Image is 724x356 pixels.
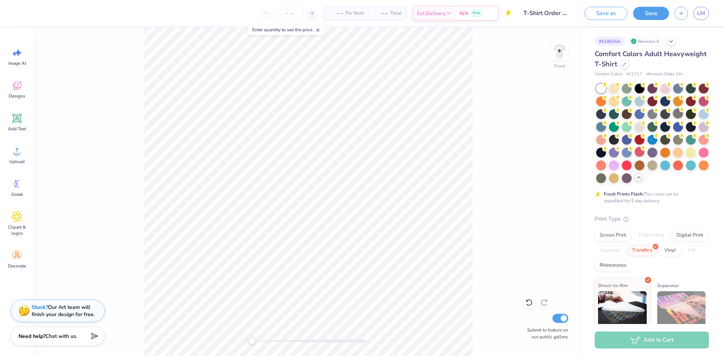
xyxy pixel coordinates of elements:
span: Add Text [8,126,26,132]
span: Comfort Colors Adult Heavyweight T-Shirt [595,49,707,69]
span: N/A [459,9,468,17]
span: Chat with us. [46,333,77,340]
span: Supacolor [657,281,679,289]
div: Vinyl [660,245,681,256]
span: – – [328,9,343,17]
a: LM [693,7,709,20]
div: Revision 0 [629,37,663,46]
span: Per Item [345,9,364,17]
input: Untitled Design [518,6,573,21]
div: Transfers [627,245,657,256]
strong: Need help? [18,333,46,340]
span: Est. Delivery [417,9,446,17]
img: Front [552,44,567,59]
span: Image AI [8,60,26,66]
span: Greek [11,191,23,197]
div: Accessibility label [248,337,256,345]
input: – – [274,6,304,20]
span: Comfort Colors [595,71,623,78]
span: Decorate [8,263,26,269]
div: Applique [595,245,625,256]
span: LM [697,9,705,18]
div: Foil [683,245,701,256]
div: Rhinestones [595,260,631,271]
span: Direct-to-film [598,281,628,289]
div: Our Art team will finish your design for free. [32,304,95,318]
img: Direct-to-film [598,291,647,329]
span: Clipart & logos [5,224,29,236]
div: Screen Print [595,230,631,241]
span: Total [390,9,402,17]
div: Embroidery [633,230,669,241]
strong: Stuck? [32,304,48,311]
label: Submit to feature on our public gallery. [523,327,568,340]
button: Save [633,7,669,20]
div: Enter quantity to see the price. [248,24,325,35]
span: Designs [9,93,25,99]
img: Supacolor [657,291,706,329]
span: Minimum Order: 24 + [646,71,684,78]
span: – – [373,9,388,17]
span: # C1717 [626,71,642,78]
button: Save as [584,7,627,20]
span: Upload [9,159,25,165]
div: Print Type [595,215,709,223]
div: Front [554,63,565,69]
div: This color can be expedited for 5 day delivery. [604,191,696,204]
div: Digital Print [672,230,708,241]
strong: Fresh Prints Flash: [604,191,644,197]
span: Free [473,11,480,16]
div: # 518635A [595,37,625,46]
